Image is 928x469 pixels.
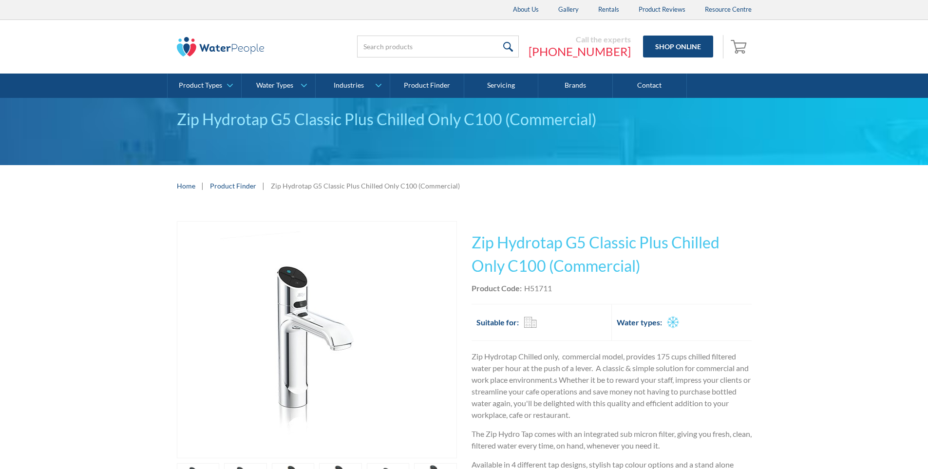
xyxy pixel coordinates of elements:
[464,74,538,98] a: Servicing
[529,35,631,44] div: Call the experts
[256,81,293,90] div: Water Types
[472,231,752,278] h1: Zip Hydrotap G5 Classic Plus Chilled Only C100 (Commercial)
[177,181,195,191] a: Home
[472,428,752,451] p: The Zip Hydro Tap comes with an integrated sub micron filter, giving you fresh, clean, filtered w...
[177,37,265,56] img: The Water People
[242,74,315,98] a: Water Types
[210,181,256,191] a: Product Finder
[472,351,752,421] p: Zip Hydrotap Chilled only, commercial model, provides 175 cups chilled filtered water per hour at...
[261,180,266,191] div: |
[177,108,752,131] div: Zip Hydrotap G5 Classic Plus Chilled Only C100 (Commercial)
[643,36,713,57] a: Shop Online
[538,74,612,98] a: Brands
[617,317,662,328] h2: Water types:
[177,221,457,458] a: open lightbox
[357,36,519,57] input: Search products
[316,74,389,98] a: Industries
[529,44,631,59] a: [PHONE_NUMBER]
[220,222,414,458] img: Zip Hydrotap G5 Classic Plus Chilled Only C100 (Commercial)
[476,317,519,328] h2: Suitable for:
[168,74,241,98] a: Product Types
[179,81,222,90] div: Product Types
[390,74,464,98] a: Product Finder
[334,81,364,90] div: Industries
[613,74,687,98] a: Contact
[731,38,749,54] img: shopping cart
[271,181,460,191] div: Zip Hydrotap G5 Classic Plus Chilled Only C100 (Commercial)
[524,282,552,294] div: H51711
[200,180,205,191] div: |
[472,283,522,293] strong: Product Code:
[728,35,752,58] a: Open cart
